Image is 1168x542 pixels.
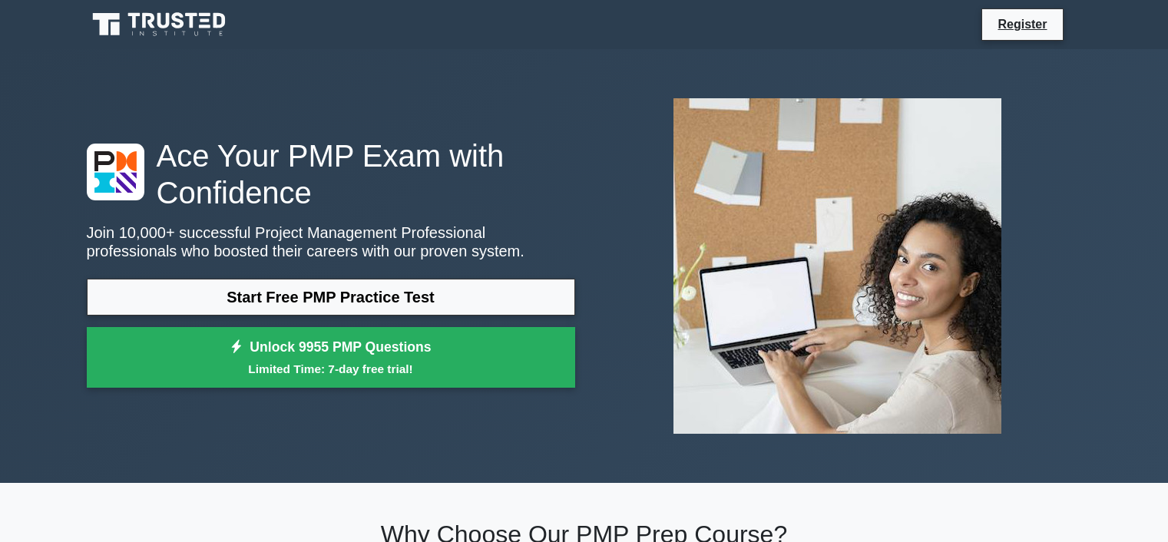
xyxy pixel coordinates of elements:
p: Join 10,000+ successful Project Management Professional professionals who boosted their careers w... [87,223,575,260]
h1: Ace Your PMP Exam with Confidence [87,137,575,211]
a: Unlock 9955 PMP QuestionsLimited Time: 7-day free trial! [87,327,575,388]
a: Register [988,15,1056,34]
small: Limited Time: 7-day free trial! [106,360,556,378]
a: Start Free PMP Practice Test [87,279,575,316]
